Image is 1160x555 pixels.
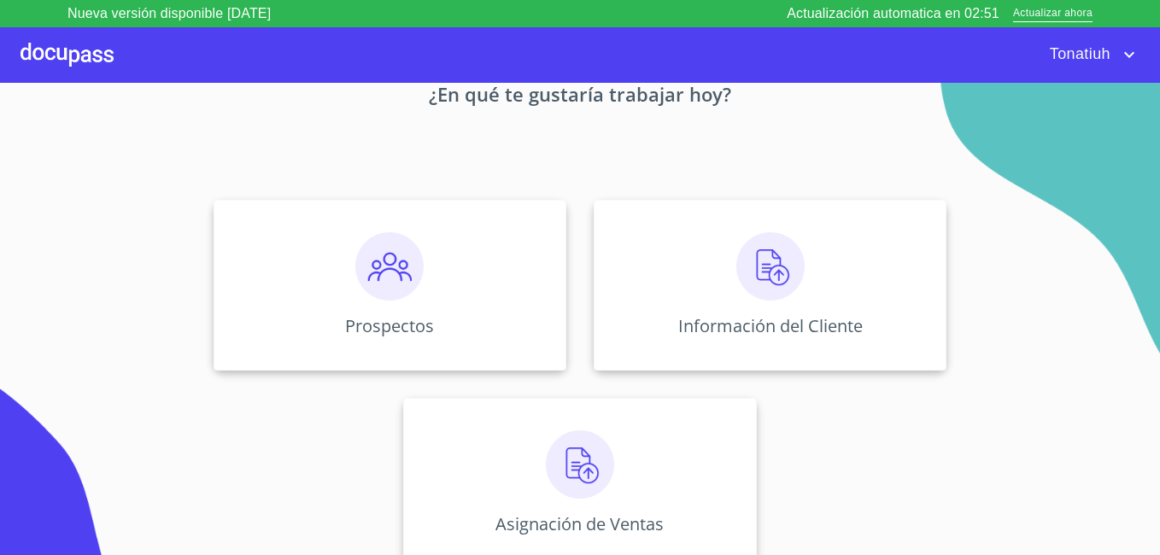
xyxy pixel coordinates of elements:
[355,232,424,301] img: prospectos.png
[1037,41,1119,68] span: Tonatiuh
[787,3,999,24] p: Actualización automatica en 02:51
[546,430,614,499] img: carga.png
[1013,5,1093,23] span: Actualizar ahora
[495,512,664,535] p: Asignación de Ventas
[678,314,863,337] p: Información del Cliente
[736,232,805,301] img: carga.png
[54,80,1106,114] p: ¿En qué te gustaría trabajar hoy?
[67,3,271,24] p: Nueva versión disponible [DATE]
[1037,41,1139,68] button: account of current user
[345,314,434,337] p: Prospectos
